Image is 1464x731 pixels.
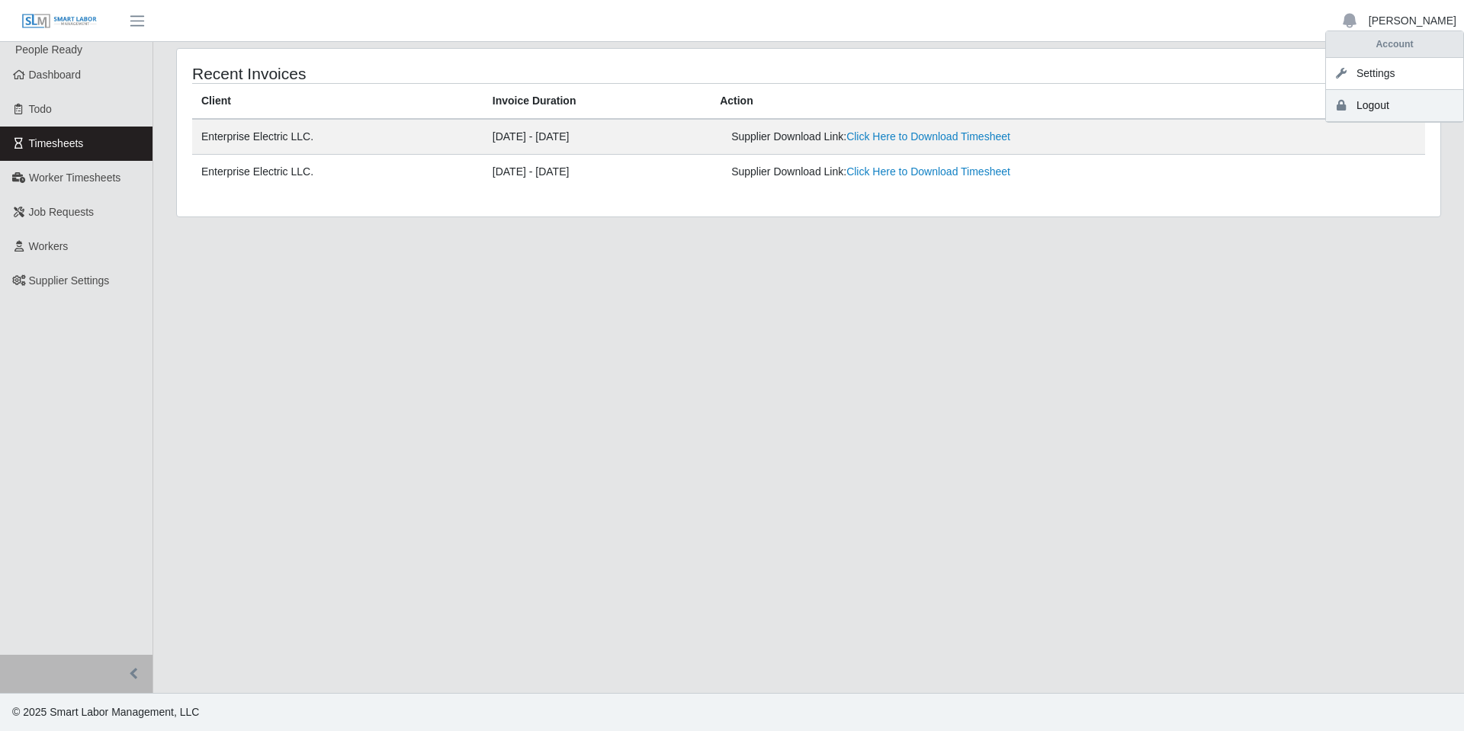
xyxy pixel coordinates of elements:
a: [PERSON_NAME] [1369,13,1456,29]
a: Click Here to Download Timesheet [846,130,1010,143]
td: [DATE] - [DATE] [483,155,711,190]
td: Enterprise Electric LLC. [192,155,483,190]
span: Dashboard [29,69,82,81]
td: [DATE] - [DATE] [483,119,711,155]
a: Settings [1326,58,1463,90]
img: SLM Logo [21,13,98,30]
span: © 2025 Smart Labor Management, LLC [12,706,199,718]
h4: Recent Invoices [192,64,692,83]
th: Client [192,84,483,120]
div: Supplier Download Link: [731,129,1173,145]
span: Worker Timesheets [29,172,120,184]
a: Click Here to Download Timesheet [846,165,1010,178]
span: Workers [29,240,69,252]
span: People Ready [15,43,82,56]
span: Job Requests [29,206,95,218]
span: Supplier Settings [29,274,110,287]
span: Todo [29,103,52,115]
span: Timesheets [29,137,84,149]
td: Enterprise Electric LLC. [192,119,483,155]
th: Action [711,84,1425,120]
a: Logout [1326,90,1463,122]
th: Invoice Duration [483,84,711,120]
strong: Account [1376,39,1414,50]
div: Supplier Download Link: [731,164,1173,180]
